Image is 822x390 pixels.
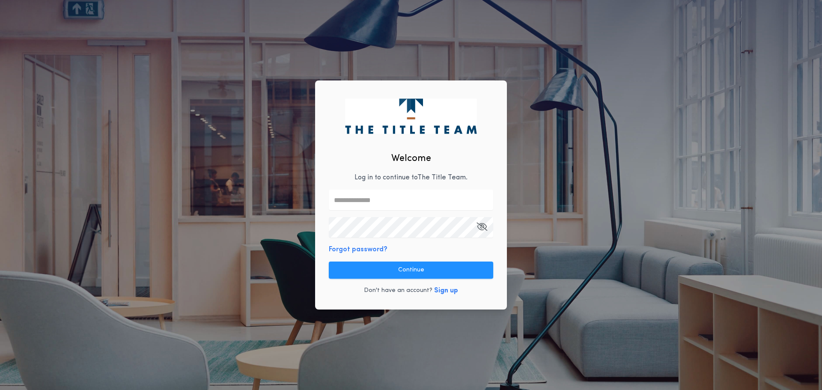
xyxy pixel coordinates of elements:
[329,262,493,279] button: Continue
[354,173,468,183] p: Log in to continue to The Title Team .
[345,98,477,134] img: logo
[364,286,432,295] p: Don't have an account?
[391,152,431,166] h2: Welcome
[434,286,458,296] button: Sign up
[329,244,387,255] button: Forgot password?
